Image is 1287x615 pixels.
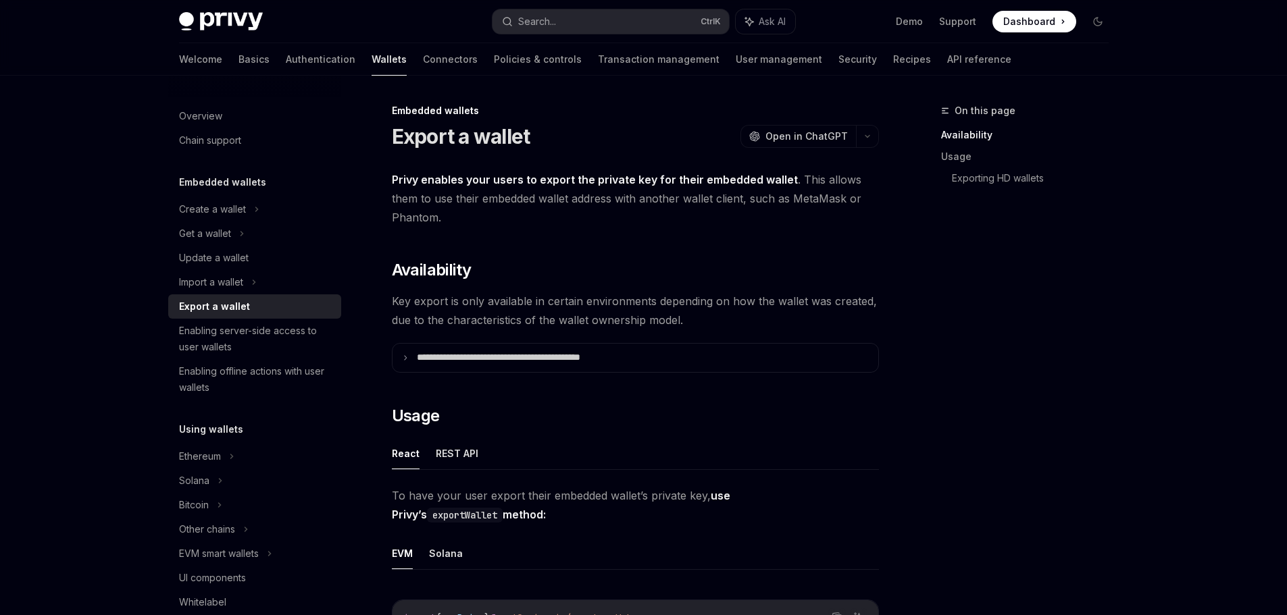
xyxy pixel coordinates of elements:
h5: Using wallets [179,421,243,437]
a: Export a wallet [168,294,341,319]
div: Whitelabel [179,594,226,610]
a: API reference [947,43,1011,76]
strong: use Privy’s method: [392,489,730,521]
span: On this page [955,103,1015,119]
a: Security [838,43,877,76]
a: Exporting HD wallets [952,167,1119,189]
a: Dashboard [992,11,1076,32]
a: Usage [941,146,1119,167]
button: Toggle dark mode [1087,11,1109,32]
button: React [392,437,420,469]
div: Ethereum [179,448,221,464]
span: . This allows them to use their embedded wallet address with another wallet client, such as MetaM... [392,170,879,227]
strong: Privy enables your users to export the private key for their embedded wallet [392,173,798,186]
a: Enabling server-side access to user wallets [168,319,341,359]
a: Connectors [423,43,478,76]
div: Overview [179,108,222,124]
a: Overview [168,104,341,128]
span: Key export is only available in certain environments depending on how the wallet was created, due... [392,292,879,329]
span: To have your user export their embedded wallet’s private key, [392,486,879,524]
a: Demo [896,15,923,28]
div: Enabling server-side access to user wallets [179,323,333,355]
div: Import a wallet [179,274,243,290]
a: Welcome [179,43,222,76]
a: Transaction management [598,43,720,76]
a: Basics [238,43,270,76]
button: Ask AI [736,9,795,34]
div: Other chains [179,521,235,537]
div: Create a wallet [179,201,246,217]
div: Export a wallet [179,298,250,315]
h5: Embedded wallets [179,174,266,190]
code: exportWallet [427,508,503,523]
span: Open in ChatGPT [765,130,848,143]
div: Enabling offline actions with user wallets [179,363,333,396]
a: Recipes [893,43,931,76]
span: Dashboard [1003,15,1055,28]
h1: Export a wallet [392,124,530,149]
a: Support [939,15,976,28]
button: Search...CtrlK [493,9,729,34]
img: dark logo [179,12,263,31]
a: Enabling offline actions with user wallets [168,359,341,400]
span: Ctrl K [701,16,721,27]
div: EVM smart wallets [179,545,259,562]
div: Bitcoin [179,497,209,513]
button: Open in ChatGPT [740,125,856,148]
a: Authentication [286,43,355,76]
span: Usage [392,405,440,427]
a: Update a wallet [168,246,341,270]
a: Availability [941,124,1119,146]
div: UI components [179,570,246,586]
div: Chain support [179,132,241,149]
a: Chain support [168,128,341,153]
a: UI components [168,566,341,590]
a: User management [736,43,822,76]
span: Ask AI [759,15,786,28]
button: EVM [392,537,413,569]
div: Embedded wallets [392,104,879,117]
div: Get a wallet [179,225,231,242]
span: Availability [392,259,472,281]
div: Solana [179,473,209,489]
a: Wallets [372,43,407,76]
button: REST API [436,437,478,469]
a: Policies & controls [494,43,582,76]
a: Whitelabel [168,590,341,614]
div: Search... [518,14,556,30]
div: Update a wallet [179,250,249,266]
button: Solana [429,537,463,569]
